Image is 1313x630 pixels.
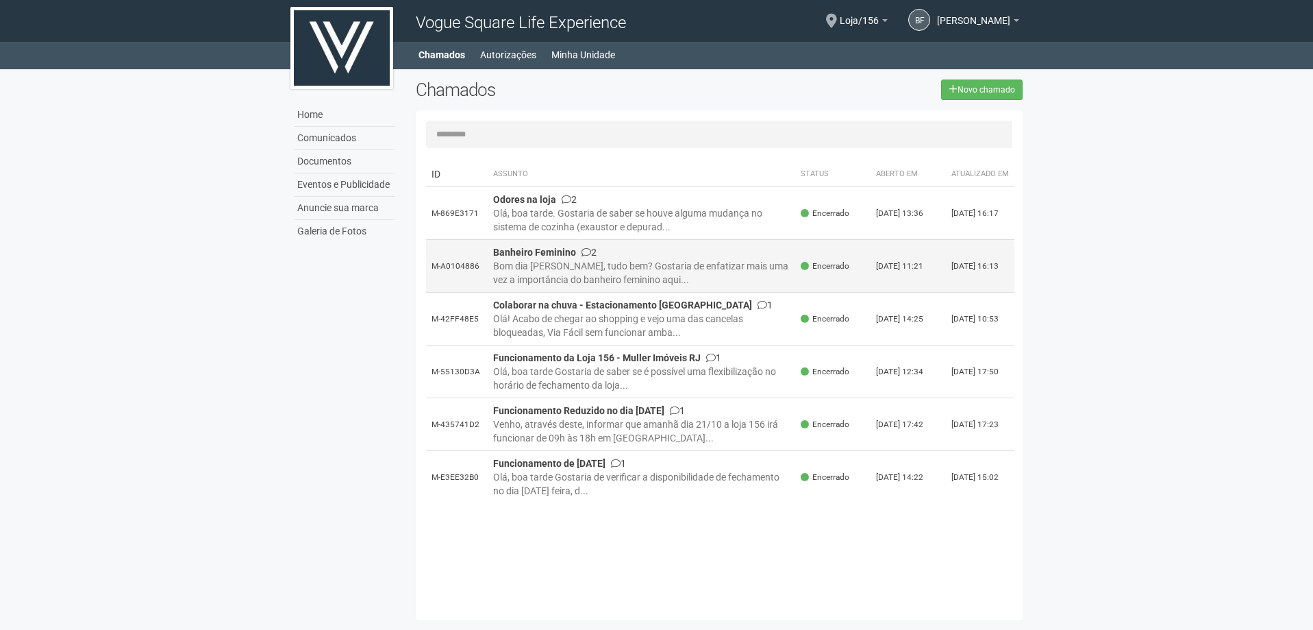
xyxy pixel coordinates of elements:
[871,187,946,240] td: [DATE] 13:36
[908,9,930,31] a: BF
[801,419,849,431] span: Encerrado
[611,458,626,469] span: 1
[758,300,773,311] span: 1
[426,240,488,293] td: M-A0104886
[801,208,849,219] span: Encerrado
[801,313,849,325] span: Encerrado
[937,2,1010,26] span: Bianca Fragoso Kraemer Moraes da Silva
[294,220,395,243] a: Galeria de Fotos
[871,162,946,187] th: Aberto em
[426,187,488,240] td: M-869E3171
[426,162,488,187] td: ID
[416,80,657,100] h2: Chamados
[493,247,576,258] strong: Banheiro Feminino
[418,45,465,64] a: Chamados
[480,45,536,64] a: Autorizações
[493,300,752,311] strong: Colaborar na chuva - Estacionamento [GEOGRAPHIC_DATA]
[946,187,1014,240] td: [DATE] 16:17
[670,405,685,416] span: 1
[294,127,395,150] a: Comunicados
[871,398,946,451] td: [DATE] 17:42
[706,352,721,363] span: 1
[946,240,1014,293] td: [DATE] 16:13
[294,173,395,197] a: Eventos e Publicidade
[493,352,701,363] strong: Funcionamento da Loja 156 - Muller Imóveis RJ
[493,470,790,498] div: Olá, boa tarde Gostaria de verificar a disponibilidade de fechamento no dia [DATE] feira, d...
[795,162,871,187] th: Status
[493,206,790,234] div: Olá, boa tarde. Gostaria de saber se houve alguma mudança no sistema de cozinha (exaustor e depur...
[582,247,597,258] span: 2
[941,80,1023,100] a: Novo chamado
[840,2,879,26] span: Loja/156
[946,398,1014,451] td: [DATE] 17:23
[871,293,946,346] td: [DATE] 14:25
[493,458,605,469] strong: Funcionamento de [DATE]
[551,45,615,64] a: Minha Unidade
[493,259,790,287] div: Bom dia [PERSON_NAME], tudo bem? Gostaria de enfatizar mais uma vez a importância do banheiro fem...
[946,346,1014,398] td: [DATE] 17:50
[416,13,626,32] span: Vogue Square Life Experience
[426,451,488,504] td: M-E3EE32B0
[871,346,946,398] td: [DATE] 12:34
[871,240,946,293] td: [DATE] 11:21
[493,194,556,205] strong: Odores na loja
[937,17,1019,28] a: [PERSON_NAME]
[493,365,790,392] div: Olá, boa tarde Gostaria de saber se é possível uma flexibilização no horário de fechamento da loj...
[840,17,888,28] a: Loja/156
[562,194,577,205] span: 2
[290,7,393,89] img: logo.jpg
[493,312,790,339] div: Olá! Acabo de chegar ao shopping e vejo uma das cancelas bloqueadas, Via Fácil sem funcionar amba...
[426,293,488,346] td: M-42FF48E5
[294,150,395,173] a: Documentos
[801,472,849,483] span: Encerrado
[488,162,796,187] th: Assunto
[946,293,1014,346] td: [DATE] 10:53
[946,451,1014,504] td: [DATE] 15:02
[946,162,1014,187] th: Atualizado em
[493,405,664,416] strong: Funcionamento Reduzido no dia [DATE]
[426,398,488,451] td: M-435741D2
[294,197,395,220] a: Anuncie sua marca
[801,261,849,272] span: Encerrado
[294,104,395,127] a: Home
[801,366,849,378] span: Encerrado
[493,417,790,445] div: Venho, através deste, informar que amanhã dia 21/10 a loja 156 irá funcionar de 09h às 18h em [GE...
[426,346,488,398] td: M-55130D3A
[871,451,946,504] td: [DATE] 14:22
